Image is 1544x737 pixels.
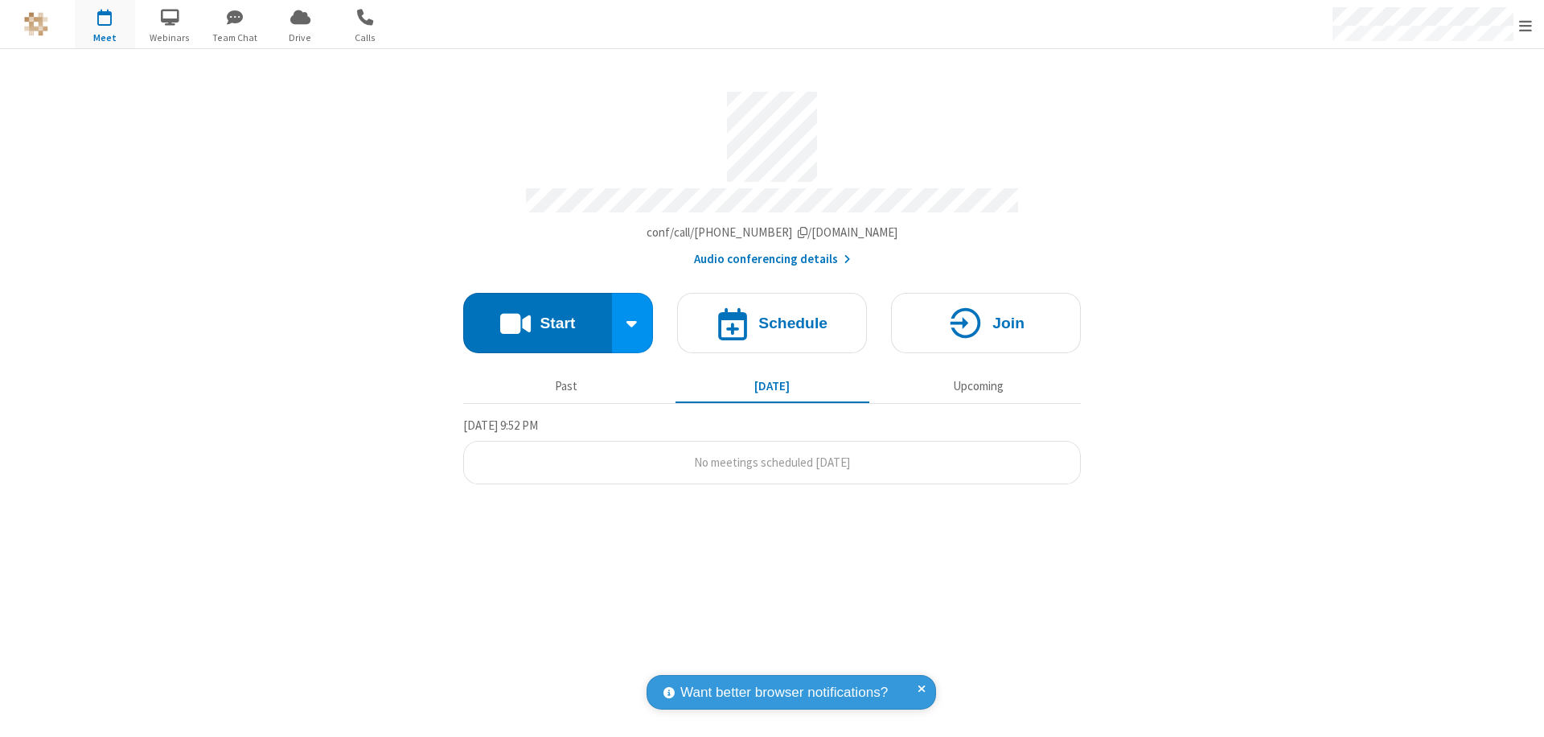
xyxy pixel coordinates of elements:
[335,31,396,45] span: Calls
[677,293,867,353] button: Schedule
[463,416,1081,485] section: Today's Meetings
[881,371,1075,401] button: Upcoming
[612,293,654,353] div: Start conference options
[540,315,575,331] h4: Start
[647,224,898,242] button: Copy my meeting room linkCopy my meeting room link
[270,31,331,45] span: Drive
[694,455,850,470] span: No meetings scheduled [DATE]
[463,418,538,433] span: [DATE] 9:52 PM
[463,80,1081,269] section: Account details
[675,371,869,401] button: [DATE]
[24,12,48,36] img: QA Selenium DO NOT DELETE OR CHANGE
[205,31,265,45] span: Team Chat
[75,31,135,45] span: Meet
[694,250,851,269] button: Audio conferencing details
[891,293,1081,353] button: Join
[680,682,888,703] span: Want better browser notifications?
[140,31,200,45] span: Webinars
[463,293,612,353] button: Start
[647,224,898,240] span: Copy my meeting room link
[992,315,1025,331] h4: Join
[758,315,827,331] h4: Schedule
[470,371,663,401] button: Past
